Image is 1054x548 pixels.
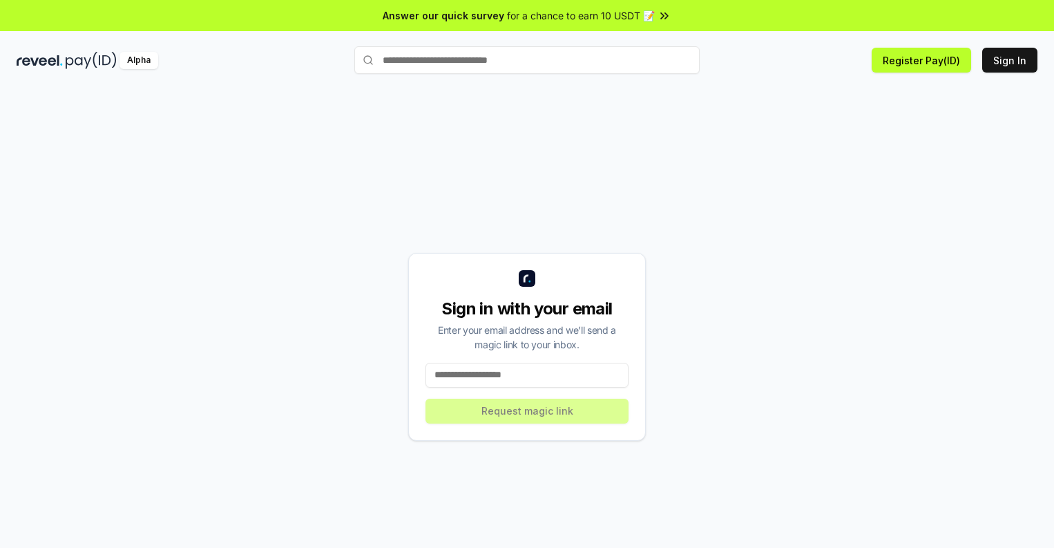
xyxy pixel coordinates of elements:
button: Sign In [982,48,1037,73]
span: Answer our quick survey [383,8,504,23]
img: logo_small [519,270,535,287]
div: Alpha [119,52,158,69]
img: reveel_dark [17,52,63,69]
span: for a chance to earn 10 USDT 📝 [507,8,655,23]
div: Sign in with your email [425,298,629,320]
button: Register Pay(ID) [872,48,971,73]
img: pay_id [66,52,117,69]
div: Enter your email address and we’ll send a magic link to your inbox. [425,323,629,352]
